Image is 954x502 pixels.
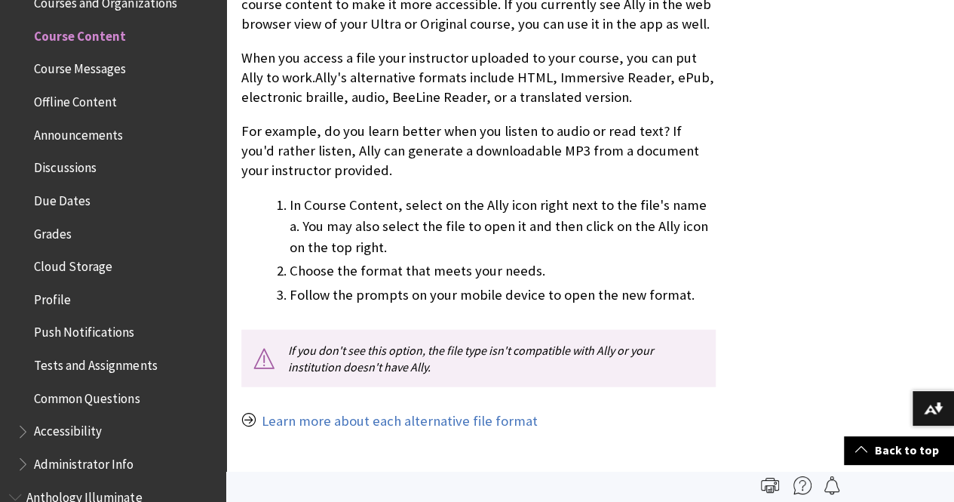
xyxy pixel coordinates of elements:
[34,320,134,340] span: Push Notifications
[262,412,538,430] span: Learn more about each alternative file format
[34,23,126,44] span: Course Content
[34,221,72,242] span: Grades
[241,49,697,86] span: When you access a file your instructor uploaded to your course, you can put Ally to work.
[34,419,102,439] span: Accessibility
[290,195,716,258] li: In Course Content, select on the Ally icon right next to the file's name a. You may also select t...
[34,353,157,373] span: Tests and Assignments
[241,48,716,108] p: Ally's alternative formats include HTML, Immersive Reader, ePub, electronic braille, audio, BeeLi...
[241,122,716,181] p: For example, do you learn better when you listen to audio or read text? If you'd rather listen, A...
[844,436,954,464] a: Back to top
[34,188,90,208] span: Due Dates
[34,451,133,472] span: Administrator Info
[793,476,811,494] img: More help
[241,330,716,388] p: If you don't see this option, the file type isn't compatible with Ally or your institution doesn'...
[34,155,97,175] span: Discussions
[290,285,716,306] li: Follow the prompts on your mobile device to open the new format.
[34,57,126,77] span: Course Messages
[34,386,140,406] span: Common Questions
[34,254,112,274] span: Cloud Storage
[823,476,841,494] img: Follow this page
[290,260,716,282] li: Choose the format that meets your needs.
[262,412,538,430] a: Learn more about each alternative file format
[34,122,123,143] span: Announcements
[34,287,71,307] span: Profile
[34,89,117,109] span: Offline Content
[761,476,779,494] img: Print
